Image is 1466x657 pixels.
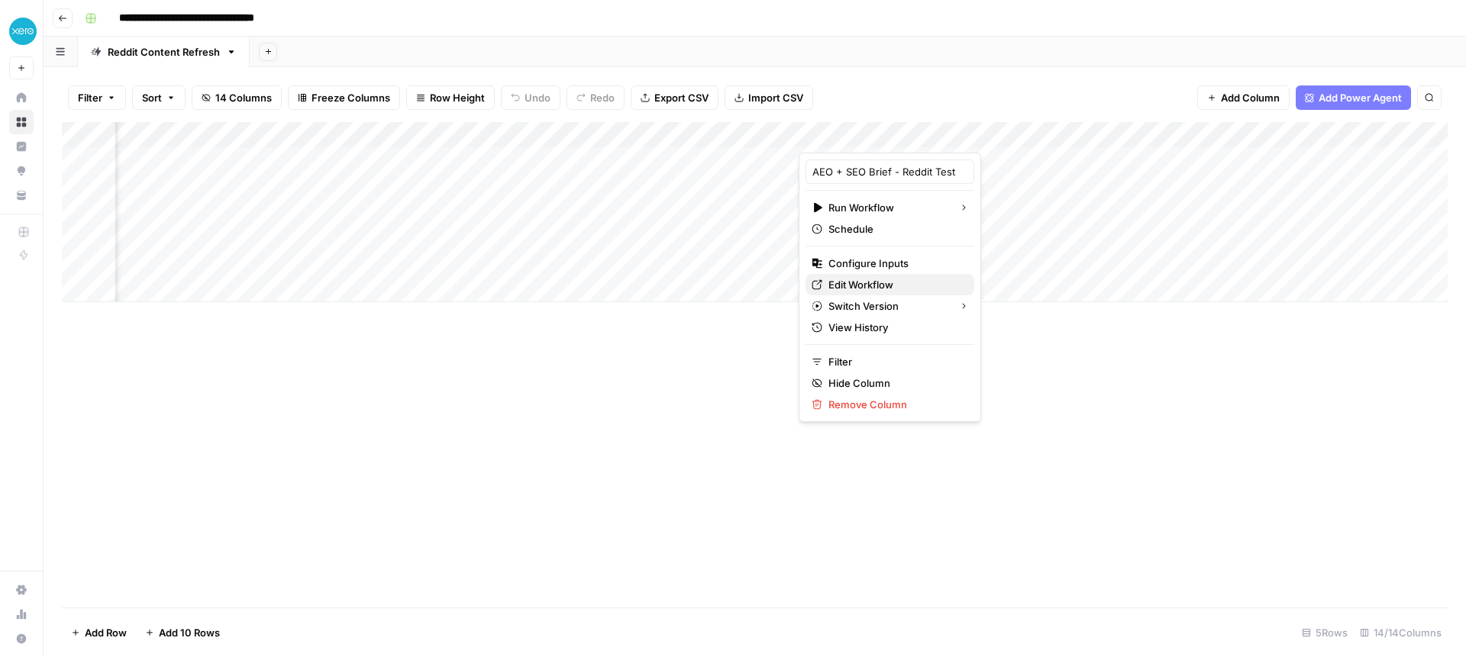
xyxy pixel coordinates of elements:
a: Browse [9,110,34,134]
span: Add Row [85,625,127,640]
span: Configure Inputs [828,256,962,271]
span: Sort [142,90,162,105]
span: 14 Columns [215,90,272,105]
a: Insights [9,134,34,159]
button: Sort [132,85,186,110]
span: Import CSV [748,90,803,105]
a: Usage [9,602,34,626]
span: Hide Column [828,375,962,391]
span: Add 10 Rows [159,625,220,640]
span: Add Power Agent [1319,90,1402,105]
span: Freeze Columns [312,90,390,105]
a: Home [9,85,34,110]
span: Filter [828,354,962,369]
button: Undo [501,85,560,110]
a: Reddit Content Refresh [78,37,250,67]
span: View History [828,320,962,335]
a: Settings [9,578,34,602]
span: Schedule [828,221,962,237]
button: Add Power Agent [1296,85,1411,110]
div: Reddit Content Refresh [108,44,220,60]
span: Remove Column [828,397,962,412]
img: XeroOps Logo [9,18,37,45]
div: 14/14 Columns [1354,620,1448,645]
button: 14 Columns [192,85,282,110]
button: Import CSV [725,85,813,110]
button: Redo [567,85,625,110]
button: Add Row [62,620,136,645]
button: Freeze Columns [288,85,400,110]
span: Run Workflow [828,200,947,215]
button: Workspace: XeroOps [9,12,34,50]
a: Opportunities [9,159,34,183]
span: Row Height [430,90,485,105]
span: Switch Version [828,298,947,314]
span: Edit Workflow [828,277,962,292]
button: Filter [68,85,126,110]
button: Add 10 Rows [136,620,229,645]
span: Add Column [1221,90,1280,105]
button: Add Column [1197,85,1290,110]
a: Your Data [9,183,34,208]
button: Export CSV [631,85,718,110]
button: Help + Support [9,626,34,651]
div: 5 Rows [1296,620,1354,645]
span: Redo [590,90,615,105]
span: Undo [525,90,551,105]
span: Filter [78,90,102,105]
button: Row Height [406,85,495,110]
span: Export CSV [654,90,709,105]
